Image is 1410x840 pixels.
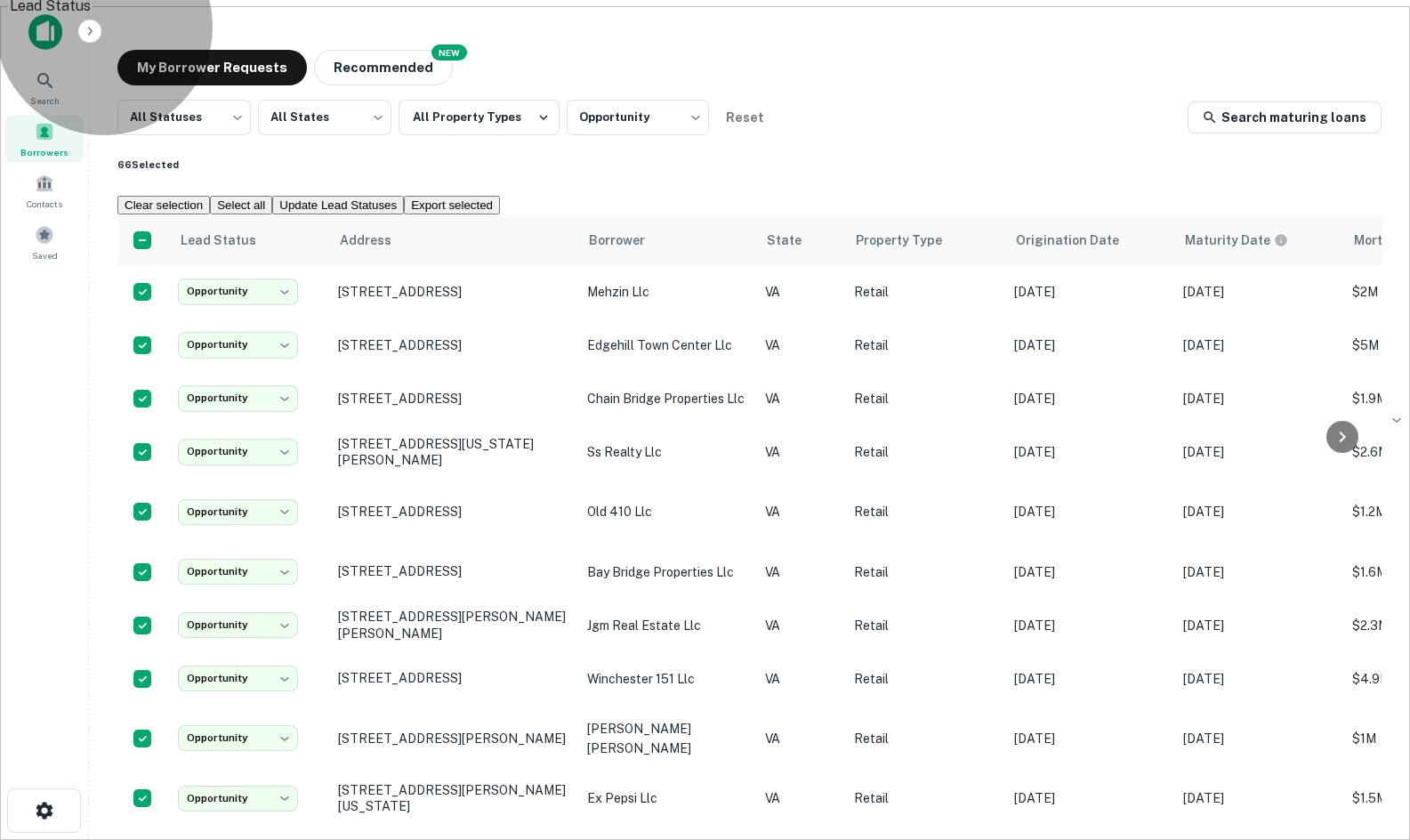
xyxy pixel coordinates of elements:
[587,719,747,758] p: [PERSON_NAME] [PERSON_NAME]
[1188,101,1382,133] a: Search maturing loans
[765,616,836,635] p: VA
[587,335,747,355] p: edgehill town center llc
[765,729,836,748] p: VA
[1183,562,1334,582] p: [DATE]
[338,504,569,520] p: [STREET_ADDRESS]
[258,94,391,141] div: All States
[567,94,709,141] div: Opportunity
[856,230,965,251] span: Property Type
[338,731,569,747] p: [STREET_ADDRESS][PERSON_NAME]
[180,230,279,251] span: Lead Status
[854,669,996,689] p: Retail
[1014,562,1165,582] p: [DATE]
[716,100,773,135] button: Reset
[1183,282,1334,302] p: [DATE]
[587,788,747,808] p: ex pepsi llc
[1183,729,1334,748] p: [DATE]
[340,230,415,251] span: Address
[178,332,298,358] div: Opportunity
[587,562,747,582] p: bay bridge properties llc
[338,284,569,300] p: [STREET_ADDRESS]
[765,669,836,689] p: VA
[117,157,1382,172] h6: 66 Selected
[1016,230,1142,251] span: Origination Date
[1183,669,1334,689] p: [DATE]
[178,499,298,525] div: Opportunity
[1014,335,1165,355] p: [DATE]
[117,94,251,141] div: All Statuses
[587,502,747,521] p: old 410 llc
[1014,389,1165,408] p: [DATE]
[1185,230,1270,250] h6: Maturity Date
[399,100,560,135] button: All Property Types
[20,145,68,159] span: Borrowers
[1185,230,1288,250] div: Maturity dates displayed may be estimated. Please contact the lender for the most accurate maturi...
[854,389,996,408] p: Retail
[30,93,60,108] span: Search
[338,782,569,814] p: [STREET_ADDRESS][PERSON_NAME][US_STATE]
[1183,335,1334,355] p: [DATE]
[1014,442,1165,462] p: [DATE]
[27,197,62,211] span: Contacts
[854,788,996,808] p: Retail
[178,666,298,691] div: Opportunity
[1185,230,1311,250] span: Maturity dates displayed may be estimated. Please contact the lender for the most accurate maturi...
[1183,442,1334,462] p: [DATE]
[854,282,996,302] p: Retail
[338,670,569,686] p: [STREET_ADDRESS]
[338,337,569,353] p: [STREET_ADDRESS]
[1183,788,1334,808] p: [DATE]
[210,196,272,214] button: Select all
[404,196,500,214] button: Export selected
[1321,698,1410,783] iframe: Chat Widget
[1014,502,1165,521] p: [DATE]
[1014,669,1165,689] p: [DATE]
[765,335,836,355] p: VA
[854,502,996,521] p: Retail
[587,669,747,689] p: winchester 151 llc
[765,562,836,582] p: VA
[765,502,836,521] p: VA
[1014,788,1165,808] p: [DATE]
[767,230,825,251] span: State
[178,559,298,585] div: Opportunity
[1014,729,1165,748] p: [DATE]
[338,436,569,468] p: [STREET_ADDRESS][US_STATE][PERSON_NAME]
[854,729,996,748] p: Retail
[589,230,668,251] span: Borrower
[587,442,747,462] p: ss realty llc
[587,616,747,635] p: jgm real estate llc
[178,385,298,411] div: Opportunity
[28,14,62,50] img: capitalize-icon.png
[1183,389,1334,408] p: [DATE]
[1183,502,1334,521] p: [DATE]
[178,725,298,751] div: Opportunity
[32,248,58,262] span: Saved
[854,616,996,635] p: Retail
[765,442,836,462] p: VA
[178,279,298,304] div: Opportunity
[1014,616,1165,635] p: [DATE]
[178,439,298,464] div: Opportunity
[765,389,836,408] p: VA
[587,282,747,302] p: mehzin llc
[178,786,298,812] div: Opportunity
[854,335,996,355] p: Retail
[338,391,569,407] p: [STREET_ADDRESS]
[338,609,569,641] p: [STREET_ADDRESS][PERSON_NAME][PERSON_NAME]
[854,442,996,462] p: Retail
[117,196,210,214] button: Clear selection
[1183,616,1334,635] p: [DATE]
[765,282,836,302] p: VA
[765,788,836,808] p: VA
[178,612,298,638] div: Opportunity
[314,50,453,85] button: Recommended
[587,389,747,408] p: chain bridge properties llc
[854,562,996,582] p: Retail
[117,50,307,85] button: My Borrower Requests
[431,44,467,61] div: NEW
[272,196,404,214] button: Update Lead Statuses
[1014,282,1165,302] p: [DATE]
[338,563,569,579] p: [STREET_ADDRESS]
